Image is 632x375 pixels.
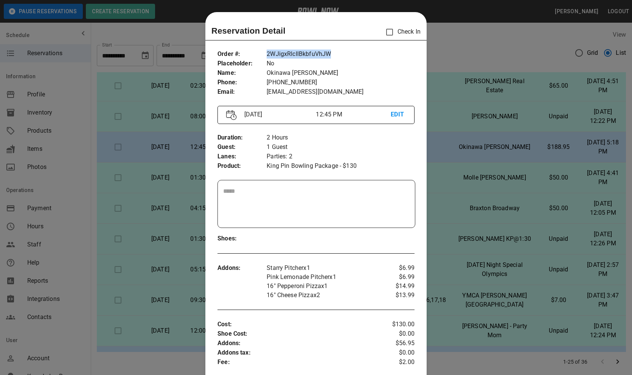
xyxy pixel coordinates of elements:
[267,273,382,282] p: Pink Lemonade Pitcher x 1
[217,68,267,78] p: Name :
[267,282,382,291] p: 16" Pepperoni Pizza x 1
[382,24,421,40] p: Check In
[382,291,415,300] p: $13.99
[241,110,316,119] p: [DATE]
[217,78,267,87] p: Phone :
[382,358,415,367] p: $2.00
[267,263,382,273] p: Starry Pitcher x 1
[267,152,415,161] p: Parties: 2
[382,348,415,358] p: $0.00
[382,273,415,282] p: $6.99
[211,25,286,37] p: Reservation Detail
[391,110,406,119] p: EDIT
[267,87,415,97] p: [EMAIL_ADDRESS][DOMAIN_NAME]
[267,133,415,143] p: 2 Hours
[217,59,267,68] p: Placeholder :
[382,339,415,348] p: $56.95
[217,50,267,59] p: Order # :
[316,110,391,119] p: 12:45 PM
[217,329,382,339] p: Shoe Cost :
[217,143,267,152] p: Guest :
[382,329,415,339] p: $0.00
[267,59,415,68] p: No
[217,161,267,171] p: Product :
[217,320,382,329] p: Cost :
[226,110,237,120] img: Vector
[217,348,382,358] p: Addons tax :
[267,143,415,152] p: 1 Guest
[217,263,267,273] p: Addons :
[217,87,267,97] p: Email :
[267,291,382,300] p: 16" Cheese Pizza x 2
[267,161,415,171] p: King Pin Bowling Package - $130
[267,50,415,59] p: 2WJigxRlcIlBkbfuVhJW
[267,68,415,78] p: Okinawa [PERSON_NAME]
[382,320,415,329] p: $130.00
[217,339,382,348] p: Addons :
[217,152,267,161] p: Lanes :
[267,78,415,87] p: [PHONE_NUMBER]
[217,133,267,143] p: Duration :
[217,234,267,243] p: Shoes :
[217,358,382,367] p: Fee :
[382,263,415,273] p: $6.99
[382,282,415,291] p: $14.99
